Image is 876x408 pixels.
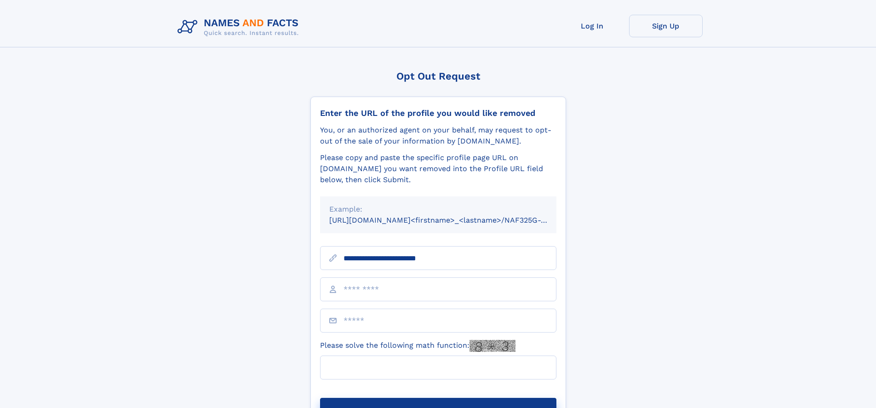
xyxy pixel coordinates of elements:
div: Opt Out Request [310,70,566,82]
div: Please copy and paste the specific profile page URL on [DOMAIN_NAME] you want removed into the Pr... [320,152,556,185]
div: You, or an authorized agent on your behalf, may request to opt-out of the sale of your informatio... [320,125,556,147]
img: Logo Names and Facts [174,15,306,40]
small: [URL][DOMAIN_NAME]<firstname>_<lastname>/NAF325G-xxxxxxxx [329,216,574,224]
div: Enter the URL of the profile you would like removed [320,108,556,118]
a: Log In [555,15,629,37]
label: Please solve the following math function: [320,340,515,352]
a: Sign Up [629,15,703,37]
div: Example: [329,204,547,215]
